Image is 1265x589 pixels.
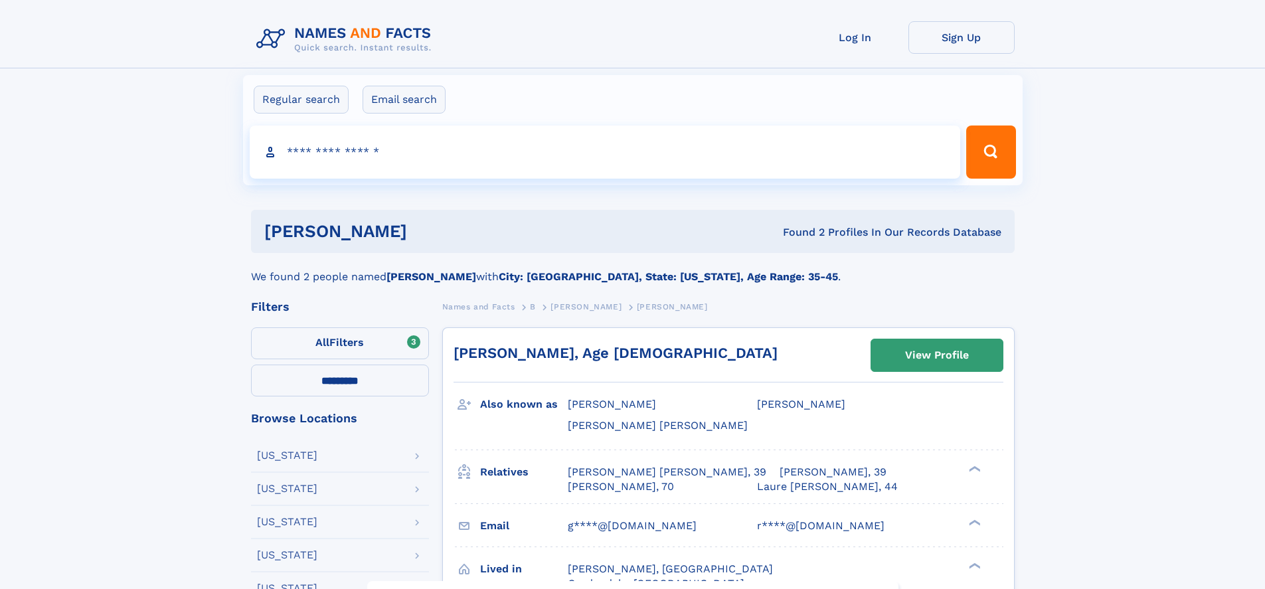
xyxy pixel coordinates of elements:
[550,302,622,311] span: [PERSON_NAME]
[568,562,773,575] span: [PERSON_NAME], [GEOGRAPHIC_DATA]
[442,298,515,315] a: Names and Facts
[966,126,1015,179] button: Search Button
[568,479,674,494] a: [PERSON_NAME], 70
[251,253,1015,285] div: We found 2 people named with .
[550,298,622,315] a: [PERSON_NAME]
[480,515,568,537] h3: Email
[595,225,1001,240] div: Found 2 Profiles In Our Records Database
[386,270,476,283] b: [PERSON_NAME]
[966,464,981,473] div: ❯
[757,479,898,494] a: Laure [PERSON_NAME], 44
[905,340,969,371] div: View Profile
[251,21,442,57] img: Logo Names and Facts
[757,398,845,410] span: [PERSON_NAME]
[480,393,568,416] h3: Also known as
[257,517,317,527] div: [US_STATE]
[530,302,536,311] span: B
[780,465,886,479] a: [PERSON_NAME], 39
[966,518,981,527] div: ❯
[363,86,446,114] label: Email search
[568,419,748,432] span: [PERSON_NAME] [PERSON_NAME]
[315,336,329,349] span: All
[530,298,536,315] a: B
[480,461,568,483] h3: Relatives
[802,21,908,54] a: Log In
[264,223,595,240] h1: [PERSON_NAME]
[257,450,317,461] div: [US_STATE]
[871,339,1003,371] a: View Profile
[568,465,766,479] a: [PERSON_NAME] [PERSON_NAME], 39
[908,21,1015,54] a: Sign Up
[966,561,981,570] div: ❯
[257,483,317,494] div: [US_STATE]
[499,270,838,283] b: City: [GEOGRAPHIC_DATA], State: [US_STATE], Age Range: 35-45
[568,398,656,410] span: [PERSON_NAME]
[250,126,961,179] input: search input
[251,412,429,424] div: Browse Locations
[251,301,429,313] div: Filters
[480,558,568,580] h3: Lived in
[637,302,708,311] span: [PERSON_NAME]
[251,327,429,359] label: Filters
[454,345,778,361] a: [PERSON_NAME], Age [DEMOGRAPHIC_DATA]
[254,86,349,114] label: Regular search
[257,550,317,560] div: [US_STATE]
